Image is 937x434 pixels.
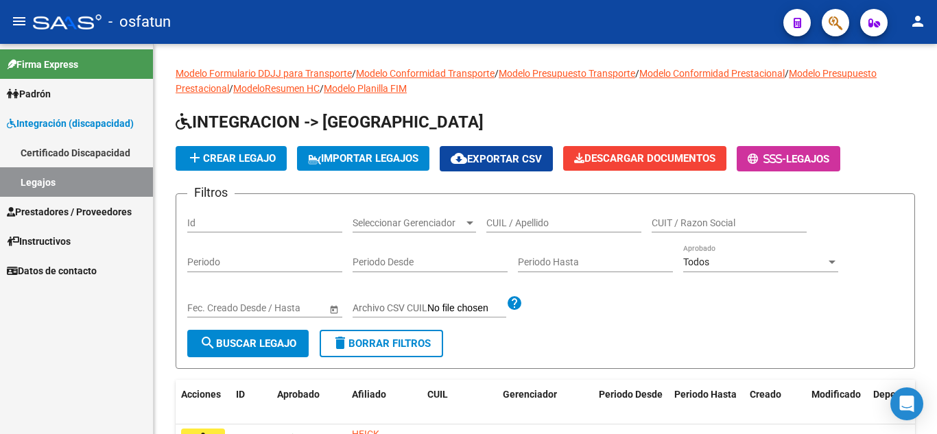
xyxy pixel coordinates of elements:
[176,380,230,425] datatable-header-cell: Acciones
[890,387,923,420] div: Open Intercom Messenger
[352,389,386,400] span: Afiliado
[639,68,785,79] a: Modelo Conformidad Prestacional
[499,68,635,79] a: Modelo Presupuesto Transporte
[297,146,429,171] button: IMPORTAR LEGAJOS
[806,380,868,425] datatable-header-cell: Modificado
[563,146,726,171] button: Descargar Documentos
[7,234,71,249] span: Instructivos
[176,146,287,171] button: Crear Legajo
[503,389,557,400] span: Gerenciador
[181,389,221,400] span: Acciones
[324,83,407,94] a: Modelo Planilla FIM
[811,389,861,400] span: Modificado
[599,389,663,400] span: Periodo Desde
[7,204,132,219] span: Prestadores / Proveedores
[176,112,484,132] span: INTEGRACION -> [GEOGRAPHIC_DATA]
[346,380,422,425] datatable-header-cell: Afiliado
[353,217,464,229] span: Seleccionar Gerenciador
[422,380,497,425] datatable-header-cell: CUIL
[187,149,203,166] mat-icon: add
[873,389,931,400] span: Dependencia
[327,302,341,316] button: Open calendar
[356,68,495,79] a: Modelo Conformidad Transporte
[910,13,926,29] mat-icon: person
[332,335,348,351] mat-icon: delete
[11,13,27,29] mat-icon: menu
[683,256,709,267] span: Todos
[574,152,715,165] span: Descargar Documentos
[7,116,134,131] span: Integración (discapacidad)
[230,380,272,425] datatable-header-cell: ID
[744,380,806,425] datatable-header-cell: Creado
[674,389,737,400] span: Periodo Hasta
[353,302,427,313] span: Archivo CSV CUIL
[427,302,506,315] input: Archivo CSV CUIL
[187,152,276,165] span: Crear Legajo
[786,153,829,165] span: Legajos
[277,389,320,400] span: Aprobado
[593,380,669,425] datatable-header-cell: Periodo Desde
[748,153,786,165] span: -
[669,380,744,425] datatable-header-cell: Periodo Hasta
[7,86,51,101] span: Padrón
[241,302,309,314] input: End date
[451,153,542,165] span: Exportar CSV
[506,295,523,311] mat-icon: help
[7,263,97,278] span: Datos de contacto
[187,330,309,357] button: Buscar Legajo
[176,68,352,79] a: Modelo Formulario DDJJ para Transporte
[200,337,296,350] span: Buscar Legajo
[236,389,245,400] span: ID
[272,380,327,425] datatable-header-cell: Aprobado
[7,57,78,72] span: Firma Express
[108,7,171,37] span: - osfatun
[427,389,448,400] span: CUIL
[497,380,593,425] datatable-header-cell: Gerenciador
[440,146,553,171] button: Exportar CSV
[332,337,431,350] span: Borrar Filtros
[750,389,781,400] span: Creado
[200,335,216,351] mat-icon: search
[187,302,230,314] input: Start date
[320,330,443,357] button: Borrar Filtros
[451,150,467,167] mat-icon: cloud_download
[233,83,320,94] a: ModeloResumen HC
[308,152,418,165] span: IMPORTAR LEGAJOS
[187,183,235,202] h3: Filtros
[737,146,840,171] button: -Legajos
